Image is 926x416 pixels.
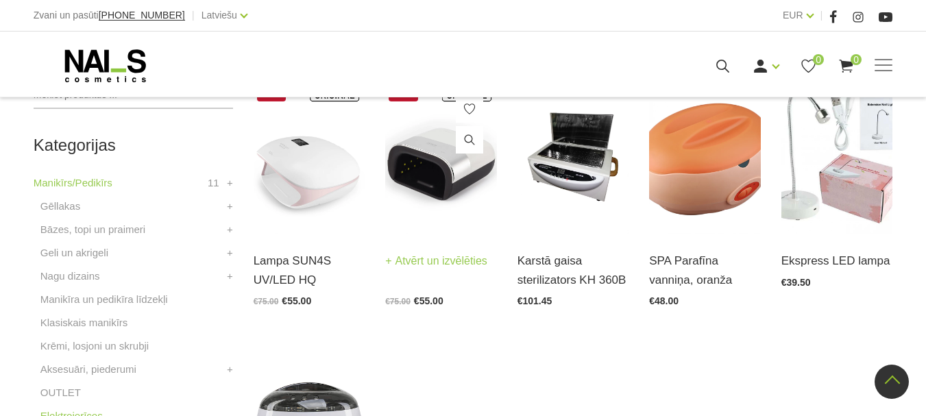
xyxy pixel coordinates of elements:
[40,361,136,378] a: Aksesuāri, piederumi
[781,252,893,270] a: Ekspress LED lampa
[783,7,803,23] a: EUR
[34,7,185,24] div: Zvani un pasūti
[820,7,823,24] span: |
[254,297,279,306] span: €75.00
[208,175,219,191] span: 11
[813,54,824,65] span: 0
[202,7,237,23] a: Latviešu
[649,252,761,289] a: SPA Parafīna vanniņa, oranža
[385,297,411,306] span: €75.00
[40,198,80,215] a: Gēllakas
[838,58,855,75] a: 0
[227,221,233,238] a: +
[40,245,108,261] a: Geli un akrigeli
[34,136,233,154] h2: Kategorijas
[517,82,629,234] img: Karstā gaisa sterilizatoru var izmantot skaistumkopšanas salonos, manikīra kabinetos, ēdināšanas ...
[781,82,893,234] img: Ekspress LED lampa.Ideāli piemērota šī brīža aktuālākajai gēla nagu pieaudzēšanas metodei - ekspr...
[40,221,145,238] a: Bāzes, topi un praimeri
[40,268,100,284] a: Nagu dizains
[192,7,195,24] span: |
[517,252,629,289] a: Karstā gaisa sterilizators KH 360B
[34,175,112,191] a: Manikīrs/Pedikīrs
[227,361,233,378] a: +
[40,315,128,331] a: Klasiskais manikīrs
[517,295,552,306] span: €101.45
[254,82,365,234] img: Tips:UV LAMPAZīmola nosaukums:SUNUVModeļa numurs: SUNUV4Profesionālā UV/Led lampa.Garantija: 1 ga...
[649,295,679,306] span: €48.00
[40,291,168,308] a: Manikīra un pedikīra līdzekļi
[99,10,185,21] a: [PHONE_NUMBER]
[851,54,862,65] span: 0
[649,82,761,234] img: Parafīna vanniņa roku un pēdu procedūrām. Parafīna aplikācijas momentāli padara ādu ļoti zīdainu,...
[227,175,233,191] a: +
[40,338,149,354] a: Krēmi, losjoni un skrubji
[227,245,233,261] a: +
[385,82,497,234] img: Modelis: SUNUV 3Jauda: 48WViļņu garums: 365+405nmKalpošanas ilgums: 50000 HRSPogas vadība:10s/30s...
[40,384,81,401] a: OUTLET
[385,252,487,271] a: Atvērt un izvēlēties
[282,295,311,306] span: €55.00
[227,268,233,284] a: +
[781,277,811,288] span: €39.50
[414,295,443,306] span: €55.00
[800,58,817,75] a: 0
[227,198,233,215] a: +
[254,252,365,289] a: Lampa SUN4S UV/LED HQ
